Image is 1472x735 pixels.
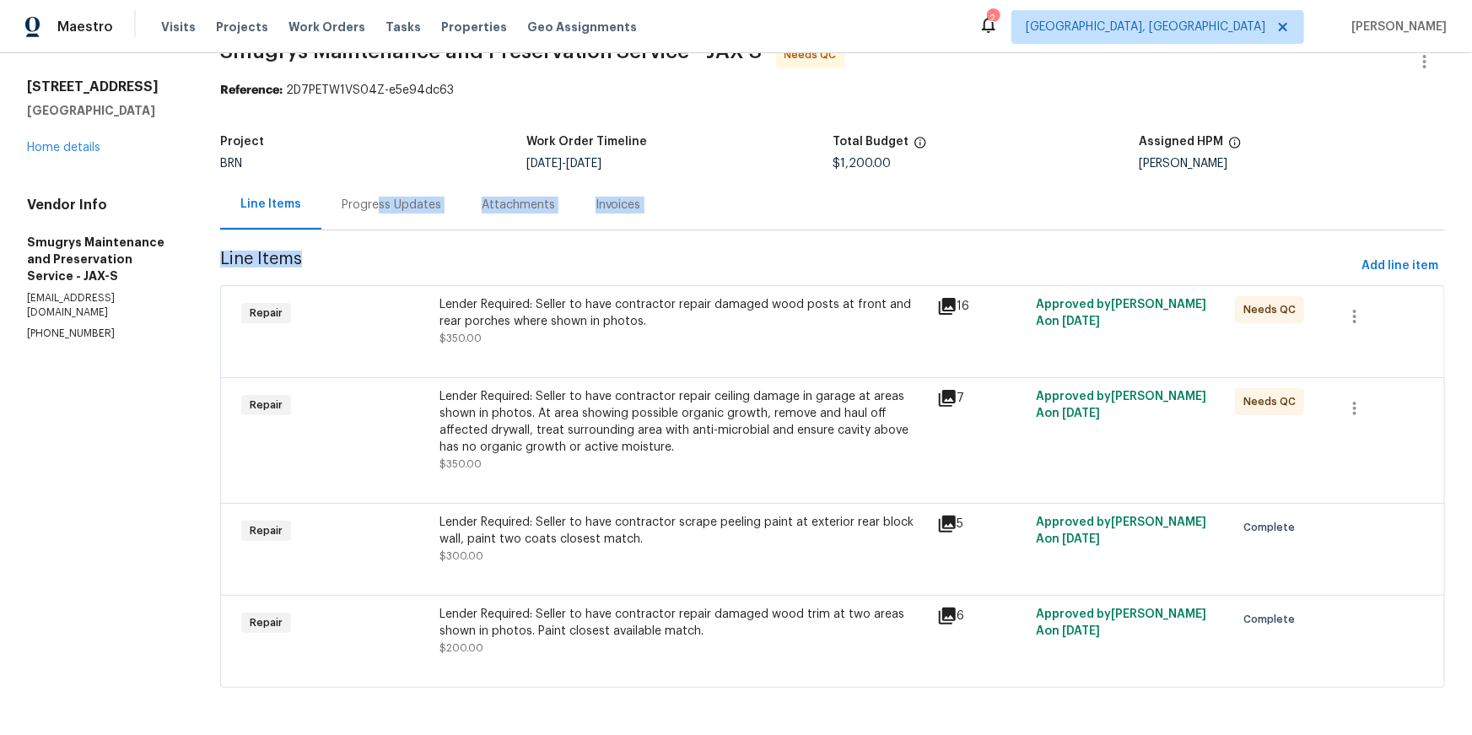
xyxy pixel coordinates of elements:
span: Tasks [386,21,421,33]
span: $1,200.00 [833,158,891,170]
h5: Assigned HPM [1139,136,1223,148]
span: - [526,158,601,170]
div: Lender Required: Seller to have contractor repair ceiling damage in garage at areas shown in phot... [439,388,926,456]
h5: Work Order Timeline [526,136,647,148]
span: Geo Assignments [527,19,637,35]
div: 6 [937,606,1027,626]
h5: Total Budget [833,136,909,148]
div: Lender Required: Seller to have contractor repair damaged wood posts at front and rear porches wh... [439,296,926,330]
span: $300.00 [439,551,483,561]
div: 2 [987,10,999,27]
span: The hpm assigned to this work order. [1228,136,1242,158]
div: Line Items [240,196,301,213]
p: [EMAIL_ADDRESS][DOMAIN_NAME] [27,291,180,320]
span: [DATE] [1063,408,1101,419]
div: 2D7PETW1VS04Z-e5e94dc63 [220,82,1445,99]
span: Work Orders [288,19,365,35]
span: [DATE] [1063,625,1101,637]
span: [DATE] [1063,533,1101,545]
div: [PERSON_NAME] [1139,158,1445,170]
div: Invoices [596,197,641,213]
span: Needs QC [785,46,844,63]
span: Approved by [PERSON_NAME] A on [1037,391,1207,419]
p: [PHONE_NUMBER] [27,327,180,341]
div: 7 [937,388,1027,408]
span: Complete [1243,519,1302,536]
div: Lender Required: Seller to have contractor scrape peeling paint at exterior rear block wall, pain... [439,514,926,548]
span: Visits [161,19,196,35]
span: [GEOGRAPHIC_DATA], [GEOGRAPHIC_DATA] [1026,19,1265,35]
span: Needs QC [1243,393,1302,410]
h5: Smugrys Maintenance and Preservation Service - JAX-S [27,234,180,284]
span: Smugrys Maintenance and Preservation Service - JAX-S [220,41,763,62]
b: Reference: [220,84,283,96]
span: Line Items [220,251,1355,282]
span: Repair [243,614,289,631]
span: Projects [216,19,268,35]
div: Attachments [482,197,555,213]
span: [DATE] [566,158,601,170]
a: Home details [27,142,100,154]
span: Properties [441,19,507,35]
h4: Vendor Info [27,197,180,213]
span: Repair [243,522,289,539]
span: Approved by [PERSON_NAME] A on [1037,608,1207,637]
span: [DATE] [526,158,562,170]
span: Add line item [1361,256,1438,277]
h5: Project [220,136,264,148]
span: BRN [220,158,242,170]
span: $350.00 [439,459,482,469]
div: Lender Required: Seller to have contractor repair damaged wood trim at two areas shown in photos.... [439,606,926,640]
h2: [STREET_ADDRESS] [27,78,180,95]
div: Progress Updates [342,197,441,213]
span: Needs QC [1243,301,1302,318]
span: [PERSON_NAME] [1345,19,1447,35]
button: Add line item [1355,251,1445,282]
span: Repair [243,397,289,413]
span: $350.00 [439,333,482,343]
span: $200.00 [439,643,483,653]
span: The total cost of line items that have been proposed by Opendoor. This sum includes line items th... [914,136,927,158]
div: 5 [937,514,1027,534]
span: [DATE] [1063,316,1101,327]
div: 16 [937,296,1027,316]
h5: [GEOGRAPHIC_DATA] [27,102,180,119]
span: Approved by [PERSON_NAME] A on [1037,299,1207,327]
span: Complete [1243,611,1302,628]
span: Repair [243,305,289,322]
span: Maestro [57,19,113,35]
span: Approved by [PERSON_NAME] A on [1037,516,1207,545]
